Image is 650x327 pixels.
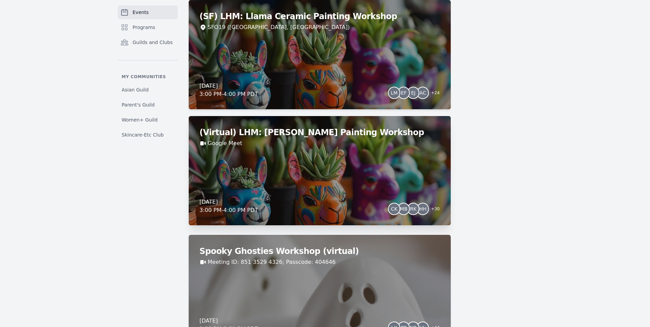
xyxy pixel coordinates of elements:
[118,84,178,96] a: Asian Guild
[200,82,258,98] div: [DATE] 3:00 PM - 4:00 PM PDT
[410,207,417,211] span: RK
[122,86,149,93] span: Asian Guild
[133,9,149,16] span: Events
[208,139,242,147] a: Google Meet
[118,74,178,80] p: My communities
[122,131,164,138] span: Skincare-Etc Club
[118,20,178,34] a: Programs
[400,207,407,211] span: MB
[133,24,155,31] span: Programs
[200,198,258,214] div: [DATE] 3:00 PM - 4:00 PM PDT
[427,205,439,214] span: + 30
[401,90,407,95] span: EF
[118,114,178,126] a: Women+ Guild
[419,207,427,211] span: HH
[118,129,178,141] a: Skincare-Etc Club
[420,90,426,95] span: AC
[208,258,336,266] a: Meeting ID: 851 3529 4326; Passcode: 404646
[200,246,440,257] h2: Spooky Ghosties Workshop (virtual)
[118,5,178,19] a: Events
[122,101,155,108] span: Parent's Guild
[118,99,178,111] a: Parent's Guild
[118,5,178,141] nav: Sidebar
[427,89,439,98] span: + 24
[208,23,350,31] div: SFO19 ([GEOGRAPHIC_DATA], [GEOGRAPHIC_DATA])
[122,116,158,123] span: Women+ Guild
[200,127,440,138] h2: (Virtual) LHM: [PERSON_NAME] Painting Workshop
[391,207,398,211] span: CK
[200,11,440,22] h2: (SF) LHM: Llama Ceramic Painting Workshop
[189,116,451,225] a: (Virtual) LHM: [PERSON_NAME] Painting WorkshopGoogle Meet[DATE]3:00 PM-4:00 PM PDTCKMBRKHH+30
[133,39,173,46] span: Guilds and Clubs
[118,35,178,49] a: Guilds and Clubs
[391,90,398,95] span: LM
[411,90,416,95] span: EJ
